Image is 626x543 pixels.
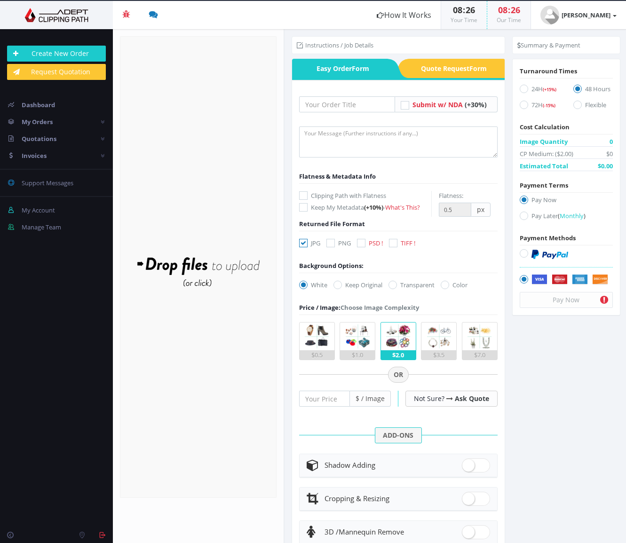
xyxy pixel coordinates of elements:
span: 08 [498,4,507,16]
input: Your Price [299,391,350,407]
span: ADD-ONS [375,427,422,443]
a: Request Quotation [7,64,106,80]
span: Monthly [560,212,584,220]
span: CP Medium: ($2.00) [520,149,573,158]
label: JPG [299,238,320,248]
a: [PERSON_NAME] [531,1,626,29]
span: (+30%) [465,100,487,109]
span: $ / Image [350,391,391,407]
label: Flatness: [439,191,463,200]
a: What's This? [385,203,420,212]
img: Adept Graphics [7,8,106,22]
div: Choose Image Complexity [299,303,419,312]
small: Your Time [451,16,477,24]
label: White [299,280,327,290]
div: $1.0 [340,350,375,360]
span: TIFF ! [401,239,415,247]
span: Quote Request [410,59,505,78]
span: Cost Calculation [520,123,570,131]
a: Quote RequestForm [410,59,505,78]
a: Ask Quote [455,394,489,403]
span: PSD ! [369,239,383,247]
span: $0 [606,149,613,158]
img: Securely by Stripe [531,275,608,285]
img: 3.png [384,323,412,350]
span: 3D / [325,527,339,536]
li: Instructions / Job Details [297,40,373,50]
i: Form [469,64,487,73]
div: Background Options: [299,261,364,270]
label: 72H [520,100,559,113]
a: (-15%) [543,101,555,109]
span: Payment Terms [520,181,568,189]
img: 2.png [344,323,372,350]
img: 4.png [425,323,453,350]
span: (-15%) [543,102,555,109]
a: Create New Order [7,46,106,62]
a: (Monthly) [558,212,586,220]
label: PNG [326,238,351,248]
strong: [PERSON_NAME] [562,11,610,19]
label: 24H [520,84,559,97]
span: 26 [466,4,475,16]
label: Flexible [573,100,613,113]
span: Manage Team [22,223,61,231]
span: My Account [22,206,55,214]
a: (+15%) [543,85,556,93]
a: Easy OrderForm [292,59,387,78]
label: Pay Now [520,195,613,208]
span: Estimated Total [520,161,568,171]
label: Keep My Metadata - [299,203,431,212]
input: Your Order Title [299,96,395,112]
i: Form [352,64,369,73]
span: Dashboard [22,101,55,109]
label: Keep Original [333,280,382,290]
span: (+15%) [543,87,556,93]
span: : [462,4,466,16]
label: 48 Hours [573,84,613,97]
span: Support Messages [22,179,73,187]
span: 08 [453,4,462,16]
span: Invoices [22,151,47,160]
span: Cropping & Resizing [325,494,389,503]
span: Image Quantity [520,137,568,146]
span: OR [388,367,409,383]
span: (+10%) [364,203,383,212]
span: px [471,203,491,217]
span: 26 [511,4,520,16]
span: Submit w/ NDA [412,100,463,109]
span: $0.00 [598,161,613,171]
div: $0.5 [300,350,334,360]
div: $7.0 [462,350,497,360]
img: 5.png [466,323,493,350]
img: PayPal [531,250,568,259]
span: Price / Image: [299,303,341,312]
span: 0 [610,137,613,146]
label: Clipping Path with Flatness [299,191,431,200]
span: Flatness & Metadata Info [299,172,376,181]
label: Transparent [388,280,435,290]
span: Shadow Adding [325,460,375,470]
span: Returned File Format [299,220,365,228]
span: : [507,4,511,16]
span: Not Sure? [414,394,444,403]
span: Payment Methods [520,234,576,242]
img: 1.png [303,323,331,350]
img: user_default.jpg [540,6,559,24]
span: My Orders [22,118,53,126]
span: Mannequin Remove [325,527,404,536]
span: Quotations [22,134,56,143]
li: Summary & Payment [517,40,580,50]
div: $2.0 [381,350,416,360]
a: How It Works [367,1,441,29]
small: Our Time [497,16,521,24]
label: Pay Later [520,211,613,224]
label: Color [441,280,468,290]
div: $3.5 [421,350,456,360]
span: Turnaround Times [520,67,577,75]
span: Easy Order [292,59,387,78]
a: Submit w/ NDA (+30%) [412,100,487,109]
